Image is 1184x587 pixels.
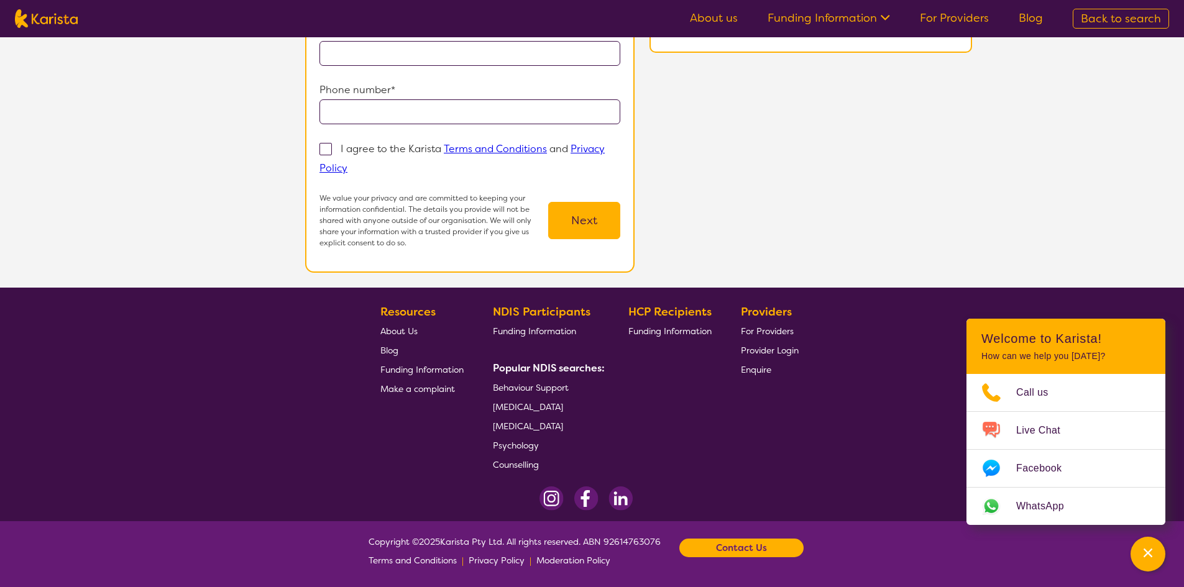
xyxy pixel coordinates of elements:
a: For Providers [920,11,989,25]
a: Counselling [493,455,600,474]
a: Make a complaint [380,379,464,398]
a: Privacy Policy [469,551,525,570]
a: Back to search [1073,9,1169,29]
p: Phone number* [319,81,620,99]
span: WhatsApp [1016,497,1079,516]
a: Psychology [493,435,600,455]
a: Provider Login [741,340,799,360]
span: Blog [380,345,398,356]
img: LinkedIn [608,486,633,511]
p: How can we help you [DATE]? [981,351,1150,362]
p: | [462,551,464,570]
a: [MEDICAL_DATA] [493,416,600,435]
a: Web link opens in a new tab. [966,488,1165,525]
span: Terms and Conditions [369,555,457,566]
a: Funding Information [380,360,464,379]
a: [MEDICAL_DATA] [493,397,600,416]
span: Live Chat [1016,421,1075,440]
button: Channel Menu [1131,537,1165,571]
a: For Providers [741,321,799,340]
b: Contact Us [716,539,767,557]
ul: Choose channel [966,374,1165,525]
span: [MEDICAL_DATA] [493,401,563,412]
a: Funding Information [628,321,712,340]
span: About Us [380,325,418,337]
span: Make a complaint [380,383,455,394]
a: Blog [380,340,464,360]
a: Funding Information [768,11,890,25]
span: Copyright © 2025 Karista Pty Ltd. All rights reserved. ABN 92614763076 [369,532,661,570]
a: Terms and Conditions [444,142,547,155]
img: Instagram [539,486,564,511]
span: Funding Information [628,325,712,337]
img: Karista logo [15,9,78,28]
button: Next [548,202,620,239]
div: Channel Menu [966,319,1165,525]
span: Behaviour Support [493,382,569,393]
p: | [530,551,531,570]
a: Funding Information [493,321,600,340]
b: Popular NDIS searches: [493,362,605,375]
span: Call us [1016,383,1063,402]
h2: Welcome to Karista! [981,331,1150,346]
span: Provider Login [741,345,799,356]
a: Terms and Conditions [369,551,457,570]
b: Providers [741,304,792,319]
b: NDIS Participants [493,304,590,319]
b: HCP Recipients [628,304,712,319]
b: Resources [380,304,436,319]
a: Enquire [741,360,799,379]
a: Behaviour Support [493,378,600,397]
a: Moderation Policy [536,551,610,570]
span: [MEDICAL_DATA] [493,421,563,432]
span: For Providers [741,325,794,337]
span: Privacy Policy [469,555,525,566]
a: Blog [1019,11,1043,25]
span: Counselling [493,459,539,470]
span: Funding Information [380,364,464,375]
a: About Us [380,321,464,340]
span: Facebook [1016,459,1076,478]
span: Funding Information [493,325,576,337]
span: Moderation Policy [536,555,610,566]
p: I agree to the Karista and [319,142,605,175]
span: Psychology [493,440,539,451]
p: We value your privacy and are committed to keeping your information confidential. The details you... [319,193,548,248]
span: Back to search [1081,11,1161,26]
span: Enquire [741,364,771,375]
a: About us [690,11,738,25]
img: Facebook [574,486,599,511]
